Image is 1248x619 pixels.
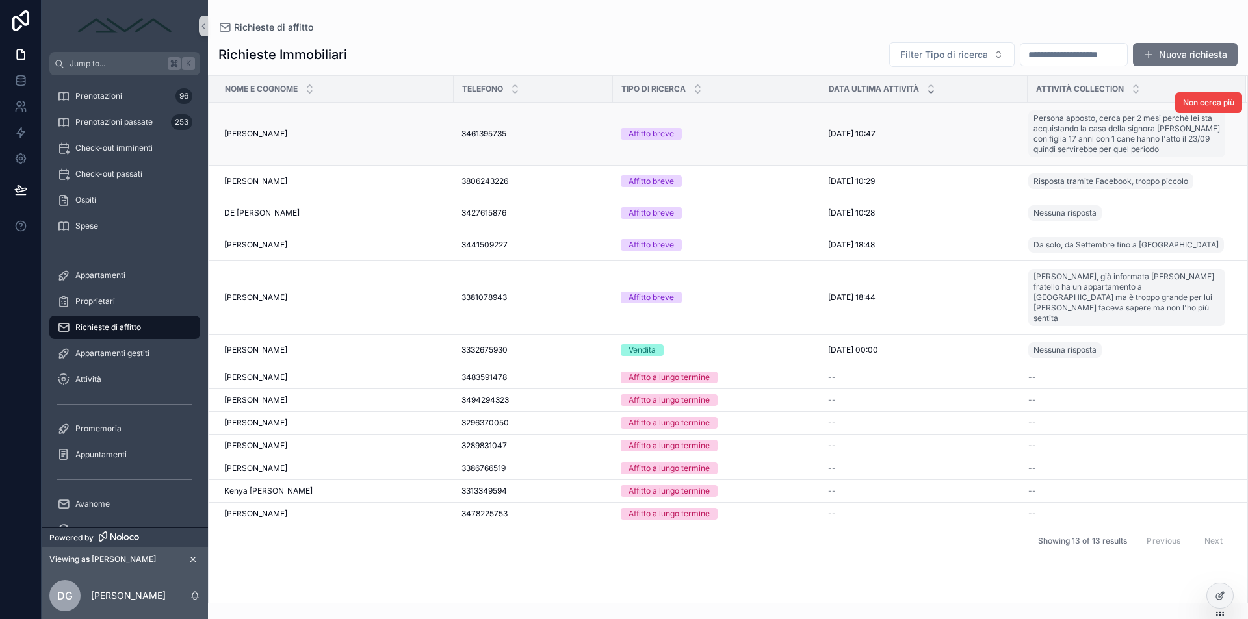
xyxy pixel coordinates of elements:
a: Persona apposto, cerca per 2 mesi perchè lei sta acquistando la casa della signora [PERSON_NAME] ... [1028,108,1230,160]
a: Nessuna risposta [1028,340,1230,360]
a: Affitto a lungo termine [621,372,812,383]
div: Affitto a lungo termine [629,440,710,451]
div: scrollable content [42,75,208,527]
span: -- [1028,440,1036,451]
a: Affitto breve [621,292,812,303]
span: Showing 13 of 13 results [1038,536,1127,546]
a: Prenotazioni passate253 [49,110,200,134]
a: -- [1028,418,1230,428]
span: Richieste di affitto [234,21,313,34]
button: Select Button [889,42,1015,67]
span: Da solo, da Settembre fino a [GEOGRAPHIC_DATA] [1033,240,1219,250]
a: [PERSON_NAME] [224,418,446,428]
span: 3332675930 [461,345,508,355]
a: Vendita [621,344,812,356]
span: [PERSON_NAME] [224,372,287,383]
a: Affitto breve [621,239,812,251]
span: Ospiti [75,195,96,205]
span: -- [828,440,836,451]
span: 3296370050 [461,418,509,428]
span: 3461395735 [461,129,506,139]
span: Powered by [49,533,94,543]
span: [DATE] 10:29 [828,176,875,186]
a: -- [828,372,1020,383]
span: [PERSON_NAME], già informata [PERSON_NAME] fratello ha un appartamento a [GEOGRAPHIC_DATA] ma è t... [1033,272,1220,323]
span: Appartamenti [75,270,125,281]
span: Appartamenti gestiti [75,348,149,359]
a: 3386766519 [461,463,605,474]
a: Appuntamenti [49,443,200,466]
span: 3494294323 [461,395,509,405]
span: -- [828,395,836,405]
button: Nuova richiesta [1133,43,1238,66]
a: -- [1028,395,1230,405]
span: Persona apposto, cerca per 2 mesi perchè lei sta acquistando la casa della signora [PERSON_NAME] ... [1033,113,1220,155]
a: Spese [49,214,200,238]
a: -- [828,418,1020,428]
a: Affitto a lungo termine [621,394,812,406]
div: Affitto breve [629,207,674,219]
div: 253 [171,114,192,130]
a: [DATE] 10:29 [828,176,1020,186]
a: 3427615876 [461,208,605,218]
span: -- [828,372,836,383]
span: 3381078943 [461,292,507,303]
span: [PERSON_NAME] [224,509,287,519]
a: [DATE] 10:47 [828,129,1020,139]
span: Proprietari [75,296,115,307]
span: -- [828,509,836,519]
div: Affitto breve [629,239,674,251]
a: [PERSON_NAME] [224,345,446,355]
span: [DATE] 18:48 [828,240,875,250]
a: Kenya [PERSON_NAME] [224,486,446,496]
span: [DATE] 10:28 [828,208,875,218]
span: Filter Tipo di ricerca [900,48,988,61]
a: Affitto breve [621,207,812,219]
span: Richieste di affitto [75,322,141,333]
a: -- [828,509,1020,519]
button: Non cerca più [1175,92,1242,113]
a: -- [1028,372,1230,383]
span: -- [1028,509,1036,519]
img: App logo [73,16,177,36]
a: 3441509227 [461,240,605,250]
a: -- [828,486,1020,496]
span: Attività collection [1036,84,1124,94]
a: 3381078943 [461,292,605,303]
p: [PERSON_NAME] [91,589,166,602]
a: Powered by [42,527,208,547]
a: [PERSON_NAME] [224,395,446,405]
a: -- [828,463,1020,474]
a: Nessuna risposta [1028,342,1102,358]
a: Affitto a lungo termine [621,462,812,474]
a: Persona apposto, cerca per 2 mesi perchè lei sta acquistando la casa della signora [PERSON_NAME] ... [1028,110,1225,157]
a: 3296370050 [461,418,605,428]
div: Affitto a lungo termine [629,394,710,406]
a: Check-out passati [49,162,200,186]
span: [PERSON_NAME] [224,418,287,428]
a: [PERSON_NAME] [224,440,446,451]
a: Avahome [49,492,200,516]
span: -- [1028,418,1036,428]
span: [PERSON_NAME] [224,292,287,303]
span: DE [PERSON_NAME] [224,208,300,218]
a: -- [1028,486,1230,496]
a: Nessuna risposta [1028,205,1102,221]
span: K [183,58,194,69]
a: 3461395735 [461,129,605,139]
span: Controllo disponibilità [75,525,155,535]
span: [DATE] 10:47 [828,129,876,139]
a: Da solo, da Settembre fino a [GEOGRAPHIC_DATA] [1028,237,1224,253]
a: Affitto breve [621,128,812,140]
span: -- [1028,395,1036,405]
a: Controllo disponibilità [49,518,200,542]
span: Prenotazioni passate [75,117,153,127]
a: [PERSON_NAME] [224,129,446,139]
span: 3806243226 [461,176,508,186]
span: -- [828,463,836,474]
a: DE [PERSON_NAME] [224,208,446,218]
span: Jump to... [70,58,162,69]
span: Risposta tramite Facebook, troppo piccolo [1033,176,1188,186]
a: Promemoria [49,417,200,440]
